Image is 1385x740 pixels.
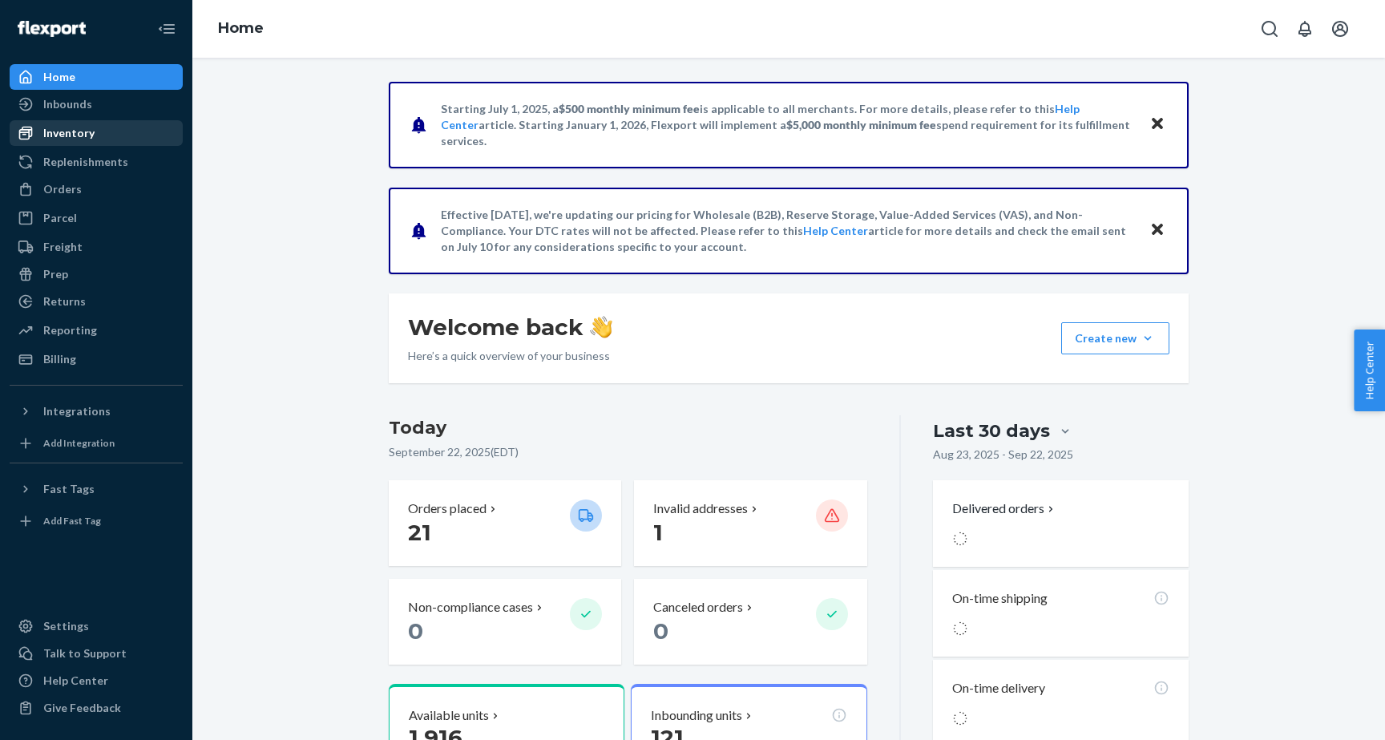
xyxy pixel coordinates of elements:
[43,618,89,634] div: Settings
[1254,13,1286,45] button: Open Search Box
[1061,322,1169,354] button: Create new
[43,125,95,141] div: Inventory
[10,176,183,202] a: Orders
[1147,113,1168,136] button: Close
[43,403,111,419] div: Integrations
[43,700,121,716] div: Give Feedback
[43,322,97,338] div: Reporting
[218,19,264,37] a: Home
[151,13,183,45] button: Close Navigation
[10,476,183,502] button: Fast Tags
[10,234,183,260] a: Freight
[952,679,1045,698] p: On-time delivery
[634,480,866,566] button: Invalid addresses 1
[43,266,68,282] div: Prep
[786,118,936,131] span: $5,000 monthly minimum fee
[43,154,128,170] div: Replenishments
[10,431,183,456] a: Add Integration
[10,508,183,534] a: Add Fast Tag
[389,444,867,460] p: September 22, 2025 ( EDT )
[43,673,108,689] div: Help Center
[653,617,668,645] span: 0
[43,293,86,309] div: Returns
[408,617,423,645] span: 0
[43,96,92,112] div: Inbounds
[389,415,867,441] h3: Today
[408,598,533,617] p: Non-compliance cases
[653,519,663,546] span: 1
[43,645,127,661] div: Talk to Support
[559,102,700,115] span: $500 monthly minimum fee
[408,313,612,342] h1: Welcome back
[10,668,183,693] a: Help Center
[10,695,183,721] button: Give Feedback
[408,519,431,546] span: 21
[43,69,75,85] div: Home
[10,64,183,90] a: Home
[43,210,77,226] div: Parcel
[10,149,183,175] a: Replenishments
[10,317,183,343] a: Reporting
[441,101,1134,149] p: Starting July 1, 2025, a is applicable to all merchants. For more details, please refer to this a...
[634,579,866,665] button: Canceled orders 0
[10,641,183,666] a: Talk to Support
[1324,13,1356,45] button: Open account menu
[43,181,82,197] div: Orders
[441,207,1134,255] p: Effective [DATE], we're updating our pricing for Wholesale (B2B), Reserve Storage, Value-Added Se...
[952,499,1057,518] button: Delivered orders
[43,514,101,528] div: Add Fast Tag
[933,447,1073,463] p: Aug 23, 2025 - Sep 22, 2025
[389,480,621,566] button: Orders placed 21
[653,598,743,617] p: Canceled orders
[651,706,742,725] p: Inbounding units
[10,398,183,424] button: Integrations
[408,499,487,518] p: Orders placed
[43,436,115,450] div: Add Integration
[10,205,183,231] a: Parcel
[43,239,83,255] div: Freight
[43,481,95,497] div: Fast Tags
[10,120,183,146] a: Inventory
[933,419,1050,443] div: Last 30 days
[1289,13,1321,45] button: Open notifications
[803,224,868,237] a: Help Center
[590,316,612,338] img: hand-wave emoji
[409,706,489,725] p: Available units
[10,346,183,372] a: Billing
[43,351,76,367] div: Billing
[10,261,183,287] a: Prep
[10,613,183,639] a: Settings
[18,21,86,37] img: Flexport logo
[10,289,183,314] a: Returns
[389,579,621,665] button: Non-compliance cases 0
[653,499,748,518] p: Invalid addresses
[10,91,183,117] a: Inbounds
[1147,219,1168,242] button: Close
[1354,330,1385,411] button: Help Center
[205,6,277,52] ol: breadcrumbs
[408,348,612,364] p: Here’s a quick overview of your business
[952,589,1048,608] p: On-time shipping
